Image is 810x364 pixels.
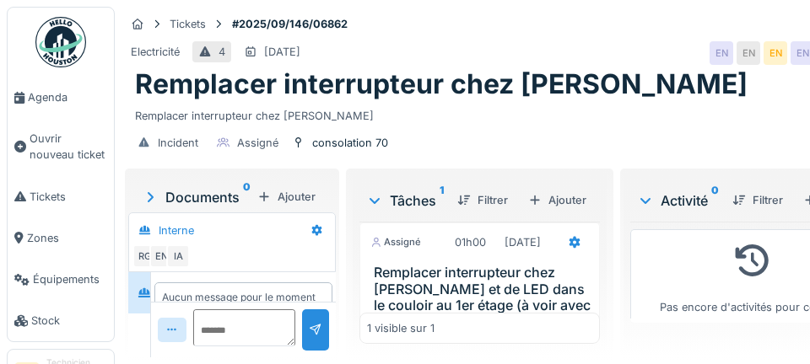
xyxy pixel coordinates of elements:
div: Documents [142,187,251,207]
div: [DATE] [505,234,541,250]
div: EN [710,41,733,65]
sup: 1 [440,190,444,211]
div: 4 [219,44,225,60]
span: Équipements [33,271,107,287]
div: Aucun message pour le moment … Soyez le premier ! [162,290,326,320]
div: EN [764,41,787,65]
div: EN [149,244,173,268]
a: Zones [8,217,114,259]
a: Stock [8,300,114,341]
div: Filtrer [726,189,790,211]
sup: 0 [243,187,251,207]
h1: Remplacer interrupteur chez [PERSON_NAME] [135,68,748,100]
a: Équipements [8,259,114,300]
sup: 0 [711,190,719,211]
div: Assigné [237,135,278,151]
div: EN [737,41,760,65]
h3: Remplacer interrupteur chez [PERSON_NAME] et de LED dans le couloir au 1er étage (à voir avec [PE... [374,265,592,329]
div: IA [166,244,190,268]
span: Tickets [30,189,107,205]
div: Electricité [131,44,180,60]
div: Assigné [370,235,421,249]
div: Ajouter [251,185,322,208]
strong: #2025/09/146/06862 [225,16,354,32]
span: Zones [27,230,107,246]
div: Filtrer [451,189,515,211]
div: 1 visible sur 1 [367,320,435,336]
a: Tickets [8,176,114,217]
div: Incident [158,135,198,151]
div: Activité [637,190,719,211]
span: Stock [31,313,107,329]
div: Tickets [170,16,206,32]
div: 01h00 [455,234,486,250]
div: consolation 70 [312,135,388,151]
a: Agenda [8,77,114,118]
a: Ouvrir nouveau ticket [8,118,114,175]
div: [DATE] [264,44,300,60]
span: Agenda [28,89,107,105]
div: Ajouter [521,189,593,211]
img: Badge_color-CXgf-gQk.svg [35,17,86,67]
div: Interne [159,222,194,238]
span: Ouvrir nouveau ticket [30,131,107,163]
div: RG [132,244,156,268]
div: Tâches [366,190,444,211]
